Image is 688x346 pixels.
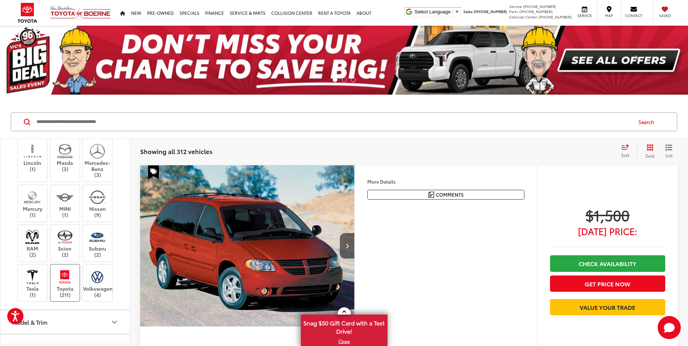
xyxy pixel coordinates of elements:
[665,152,672,158] span: List
[51,189,80,218] label: MINI (1)
[22,189,42,206] img: Vic Vaughan Toyota of Boerne in Boerne, TX)
[50,5,111,20] img: Vic Vaughan Toyota of Boerne
[340,233,354,259] button: Next image
[36,113,632,131] input: Search by Make, Model, or Keyword
[576,13,593,18] span: Service
[87,228,107,245] img: Vic Vaughan Toyota of Boerne in Boerne, TX)
[55,228,75,245] img: Vic Vaughan Toyota of Boerne in Boerne, TX)
[367,179,524,184] h4: More Details
[51,142,80,172] label: Mazda (3)
[18,228,47,258] label: RAM (2)
[474,9,507,14] span: [PHONE_NUMBER]
[55,142,75,159] img: Vic Vaughan Toyota of Boerne in Boerne, TX)
[637,144,660,158] button: Grid View
[83,268,112,298] label: Volkswagen (4)
[550,206,665,224] span: $1,500
[519,9,553,14] span: [PHONE_NUMBER]
[550,275,665,292] button: Get Price Now
[83,228,112,258] label: Subaru (2)
[302,315,387,337] span: Snag $50 Gift Card with a Test Drive!
[509,4,522,9] span: Service
[140,165,355,326] div: 2006 Dodge Grand Caravan SXT 0
[658,316,681,339] button: Toggle Chat Window
[621,152,629,158] span: Sort
[523,4,556,9] span: [PHONE_NUMBER]
[509,9,518,14] span: Parts
[463,9,473,14] span: Sales
[658,316,681,339] svg: Start Chat
[436,191,464,198] span: Comments
[550,227,665,235] span: [DATE] Price:
[455,9,459,14] span: ▼
[415,9,451,14] span: Select Language
[657,13,673,18] span: Saved
[18,189,47,218] label: Mercury (1)
[51,228,80,258] label: Scion (2)
[22,228,42,245] img: Vic Vaughan Toyota of Boerne in Boerne, TX)
[415,9,459,14] a: Select Language​
[148,165,159,179] span: Special
[140,165,355,326] a: 2006 Dodge Grand Caravan SXT2006 Dodge Grand Caravan SXT2006 Dodge Grand Caravan SXT2006 Dodge Gr...
[538,14,572,20] span: [PHONE_NUMBER]
[618,144,637,158] button: Select sort value
[645,153,654,159] span: Grid
[51,268,80,298] label: Toyota (211)
[83,142,112,178] label: Mercedes-Benz (3)
[660,144,678,158] button: List View
[632,113,665,131] button: Search
[87,268,107,285] img: Vic Vaughan Toyota of Boerne in Boerne, TX)
[22,142,42,159] img: Vic Vaughan Toyota of Boerne in Boerne, TX)
[509,14,537,20] span: Collision Center
[367,190,524,200] button: Comments
[55,268,75,285] img: Vic Vaughan Toyota of Boerne in Boerne, TX)
[87,189,107,206] img: Vic Vaughan Toyota of Boerne in Boerne, TX)
[110,318,119,326] div: Model & Trim
[83,189,112,218] label: Nissan (9)
[140,165,355,327] img: 2006 Dodge Grand Caravan SXT
[625,13,642,18] span: Contact
[428,192,434,198] img: Comments
[87,142,107,159] img: Vic Vaughan Toyota of Boerne in Boerne, TX)
[18,268,47,298] label: Tesla (1)
[140,147,212,155] span: Showing all 312 vehicles
[12,319,47,325] div: Model & Trim
[601,13,617,18] span: Map
[550,255,665,272] a: Check Availability
[55,189,75,206] img: Vic Vaughan Toyota of Boerne in Boerne, TX)
[22,268,42,285] img: Vic Vaughan Toyota of Boerne in Boerne, TX)
[18,142,47,172] label: Lincoln (1)
[0,310,130,334] button: Model & TrimModel & Trim
[550,299,665,315] a: Value Your Trade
